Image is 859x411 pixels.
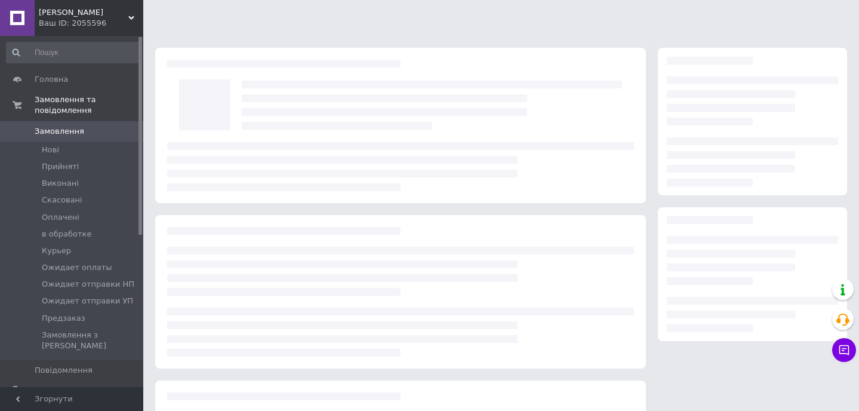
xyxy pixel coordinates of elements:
[42,229,91,240] span: в обработке
[42,262,112,273] span: Ожидает оплаты
[39,18,143,29] div: Ваш ID: 2055596
[42,212,79,223] span: Оплачені
[42,313,85,324] span: Предзаказ
[42,145,59,155] span: Нові
[42,279,134,290] span: Ожидает отправки НП
[39,7,128,18] span: Гудс Шоп
[35,74,68,85] span: Головна
[42,296,133,306] span: Ожидает отправки УП
[42,161,79,172] span: Прийняті
[42,178,79,189] span: Виконані
[6,42,140,63] input: Пошук
[832,338,856,362] button: Чат з покупцем
[42,246,71,256] span: Курьер
[42,195,82,205] span: Скасовані
[35,126,84,137] span: Замовлення
[35,94,143,116] span: Замовлення та повідомлення
[35,385,110,396] span: Товари та послуги
[42,330,139,351] span: Замовлення з [PERSON_NAME]
[35,365,93,376] span: Повідомлення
